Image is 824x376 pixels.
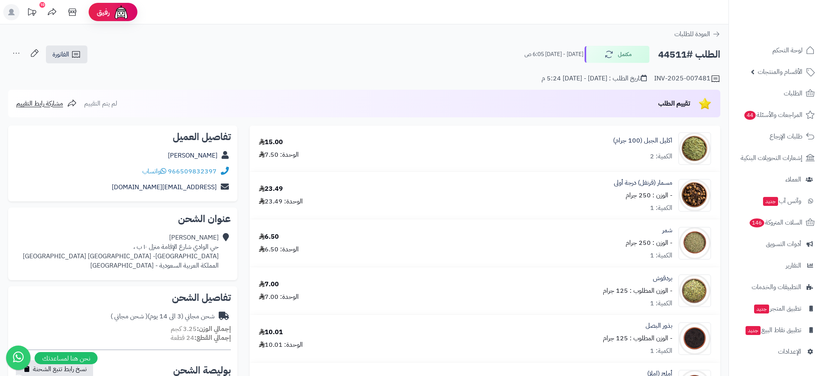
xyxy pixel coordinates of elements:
[16,99,77,108] a: مشاركة رابط التقييم
[613,136,672,145] a: اكليل الجبل (100 جرام)
[22,4,42,22] a: تحديثات المنصة
[653,274,672,283] a: بردقوش
[171,324,231,334] small: 3.25 كجم
[734,320,819,340] a: تطبيق نقاط البيعجديد
[734,277,819,297] a: التطبيقات والخدمات
[753,303,801,314] span: تطبيق المتجر
[679,179,711,212] img: _%D9%82%D8%B1%D9%86%D9%82%D9%84-90x90.jpg
[173,365,231,375] h2: بوليصة الشحن
[541,74,647,83] div: تاريخ الطلب : [DATE] - [DATE] 5:24 م
[650,346,672,356] div: الكمية: 1
[734,127,819,146] a: طلبات الإرجاع
[259,138,283,147] div: 15.00
[734,170,819,189] a: العملاء
[654,74,720,84] div: INV-2025-007481
[662,226,672,235] a: شمر
[626,238,672,248] small: - الوزن : 250 جرام
[734,148,819,168] a: إشعارات التحويلات البنكية
[746,326,761,335] span: جديد
[752,281,801,293] span: التطبيقات والخدمات
[772,45,802,56] span: لوحة التحكم
[734,41,819,60] a: لوحة التحكم
[734,234,819,254] a: أدوات التسويق
[97,7,110,17] span: رفيق
[749,217,802,228] span: السلات المتروكة
[658,99,690,108] span: تقييم الطلب
[259,232,279,242] div: 6.50
[84,99,117,108] span: لم يتم التقييم
[734,342,819,361] a: الإعدادات
[786,260,801,271] span: التقارير
[754,305,769,313] span: جديد
[142,166,166,176] a: واتساب
[171,333,231,343] small: 24 قطعة
[650,152,672,161] div: الكمية: 2
[778,346,801,357] span: الإعدادات
[259,245,299,254] div: الوحدة: 6.50
[15,214,231,224] h2: عنوان الشحن
[679,274,711,307] img: 1628195064-Marjoram-90x90.jpg
[626,190,672,200] small: - الوزن : 250 جرام
[744,111,756,120] span: 44
[524,50,583,58] small: [DATE] - [DATE] 6:05 ص
[112,182,217,192] a: [EMAIL_ADDRESS][DOMAIN_NAME]
[650,251,672,260] div: الكمية: 1
[650,203,672,213] div: الكمية: 1
[679,322,711,355] img: 1677335760-Onion%20Seeds-90x90.jpg
[16,99,63,108] span: مشاركة رابط التقييم
[585,46,650,63] button: مكتمل
[259,280,279,289] div: 7.00
[679,227,711,259] img: 1628193890-Fennel-90x90.jpg
[113,4,129,20] img: ai-face.png
[168,166,217,176] a: 966509832397
[674,29,720,39] a: العودة للطلبات
[658,46,720,63] h2: الطلب #44511
[766,238,801,250] span: أدوات التسويق
[15,132,231,142] h2: تفاصيل العميل
[770,131,802,142] span: طلبات الإرجاع
[734,105,819,125] a: المراجعات والأسئلة44
[745,324,801,336] span: تطبيق نقاط البيع
[734,84,819,103] a: الطلبات
[758,66,802,78] span: الأقسام والمنتجات
[603,333,672,343] small: - الوزن المطلوب : 125 جرام
[259,292,299,302] div: الوحدة: 7.00
[46,45,87,63] a: الفاتورة
[39,2,45,8] div: 10
[259,340,303,350] div: الوحدة: 10.01
[52,50,69,59] span: الفاتورة
[259,328,283,337] div: 10.01
[168,151,217,160] a: [PERSON_NAME]
[259,150,299,160] div: الوحدة: 7.50
[785,174,801,185] span: العملاء
[646,321,672,331] a: بذور البصل
[784,88,802,99] span: الطلبات
[194,333,231,343] strong: إجمالي القطع:
[762,195,801,207] span: وآتس آب
[15,293,231,303] h2: تفاصيل الشحن
[679,132,711,165] img: %20%D8%A7%D9%84%D8%AC%D8%A8%D9%84-90x90.jpg
[603,286,672,296] small: - الوزن المطلوب : 125 جرام
[741,152,802,164] span: إشعارات التحويلات البنكية
[259,197,303,206] div: الوحدة: 23.49
[734,213,819,232] a: السلات المتروكة146
[750,218,764,227] span: 146
[763,197,778,206] span: جديد
[734,256,819,275] a: التقارير
[259,184,283,194] div: 23.49
[744,109,802,121] span: المراجعات والأسئلة
[23,233,219,270] div: [PERSON_NAME] حي الوادي شارع الإقامة منزل ١٠ ب ، [GEOGRAPHIC_DATA]- [GEOGRAPHIC_DATA] [GEOGRAPHIC...
[734,191,819,211] a: وآتس آبجديد
[111,311,148,321] span: ( شحن مجاني )
[769,6,816,23] img: logo-2.png
[33,364,87,374] span: نسخ رابط تتبع الشحنة
[734,299,819,318] a: تطبيق المتجرجديد
[614,178,672,188] a: مسمار (قرنفل) درجة أولى
[197,324,231,334] strong: إجمالي الوزن:
[111,312,215,321] div: شحن مجاني (3 الى 14 يوم)
[650,299,672,308] div: الكمية: 1
[674,29,710,39] span: العودة للطلبات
